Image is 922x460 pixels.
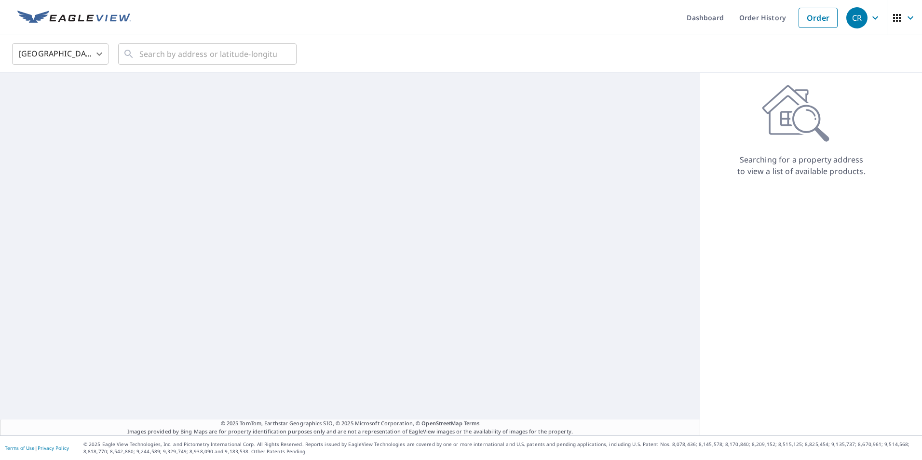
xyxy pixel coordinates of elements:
[221,419,480,428] span: © 2025 TomTom, Earthstar Geographics SIO, © 2025 Microsoft Corporation, ©
[17,11,131,25] img: EV Logo
[83,441,917,455] p: © 2025 Eagle View Technologies, Inc. and Pictometry International Corp. All Rights Reserved. Repo...
[139,41,277,68] input: Search by address or latitude-longitude
[846,7,868,28] div: CR
[12,41,108,68] div: [GEOGRAPHIC_DATA]
[5,445,69,451] p: |
[799,8,838,28] a: Order
[38,445,69,451] a: Privacy Policy
[737,154,866,177] p: Searching for a property address to view a list of available products.
[5,445,35,451] a: Terms of Use
[421,419,462,427] a: OpenStreetMap
[464,419,480,427] a: Terms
